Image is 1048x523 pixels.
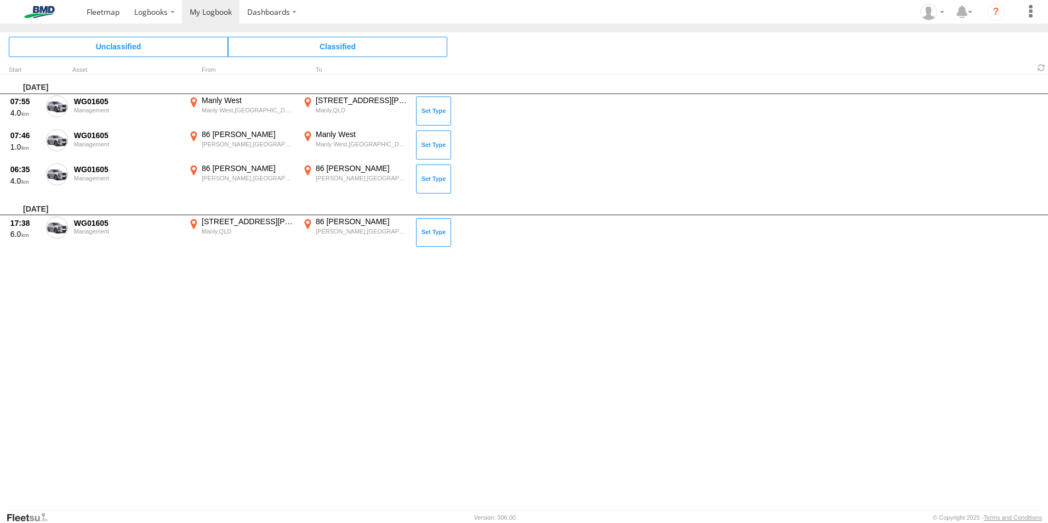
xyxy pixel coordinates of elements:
div: © Copyright 2025 - [933,514,1042,521]
label: Click to View Event Location [186,163,296,195]
div: Management [74,175,180,181]
button: Click to Set [416,218,451,247]
div: 17:38 [10,218,40,228]
div: WG01605 [74,96,180,106]
div: 4.0 [10,176,40,186]
div: Management [74,141,180,147]
div: 6.0 [10,229,40,239]
div: 07:46 [10,130,40,140]
div: Manly,QLD [202,228,294,235]
label: Click to View Event Location [186,129,296,161]
label: Click to View Event Location [186,217,296,248]
label: Click to View Event Location [300,163,410,195]
div: Management [74,228,180,235]
div: WG01605 [74,130,180,140]
button: Click to Set [416,164,451,193]
div: Manly West,[GEOGRAPHIC_DATA] [202,106,294,114]
label: Click to View Event Location [300,129,410,161]
div: Manly,QLD [316,106,408,114]
div: 86 [PERSON_NAME] [202,129,294,139]
div: From [186,67,296,73]
div: [PERSON_NAME],[GEOGRAPHIC_DATA] [316,228,408,235]
button: Click to Set [416,96,451,125]
div: WG01605 [74,218,180,228]
label: Click to View Event Location [186,95,296,127]
div: 06:35 [10,164,40,174]
div: 4.0 [10,108,40,118]
div: 1.0 [10,142,40,152]
div: Version: 306.00 [474,514,516,521]
span: Click to view Classified Trips [228,37,447,56]
div: 07:55 [10,96,40,106]
div: Click to Sort [9,67,42,73]
button: Click to Set [416,130,451,159]
div: [PERSON_NAME],[GEOGRAPHIC_DATA] [202,174,294,182]
div: Manly West,[GEOGRAPHIC_DATA] [316,140,408,148]
div: [STREET_ADDRESS][PERSON_NAME] [316,95,408,105]
span: Refresh [1035,62,1048,73]
a: Visit our Website [6,512,56,523]
div: [PERSON_NAME],[GEOGRAPHIC_DATA] [316,174,408,182]
div: [STREET_ADDRESS][PERSON_NAME] [202,217,294,226]
img: bmd-logo.svg [11,6,68,18]
div: 86 [PERSON_NAME] [316,217,408,226]
div: Asset [72,67,182,73]
label: Click to View Event Location [300,95,410,127]
label: Click to View Event Location [300,217,410,248]
i: ? [987,3,1005,21]
div: Management [74,107,180,113]
div: [PERSON_NAME],[GEOGRAPHIC_DATA] [202,140,294,148]
div: Manly West [202,95,294,105]
div: 86 [PERSON_NAME] [202,163,294,173]
div: Brendan Hannan [916,4,948,20]
a: Terms and Conditions [984,514,1042,521]
div: 86 [PERSON_NAME] [316,163,408,173]
div: To [300,67,410,73]
span: Click to view Unclassified Trips [9,37,228,56]
div: WG01605 [74,164,180,174]
div: Manly West [316,129,408,139]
